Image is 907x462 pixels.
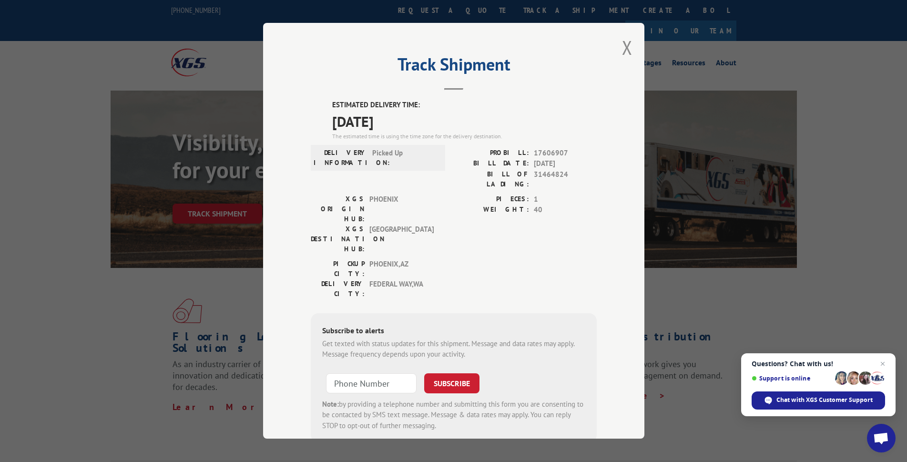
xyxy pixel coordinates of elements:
label: WEIGHT: [454,205,529,216]
label: PIECES: [454,194,529,205]
span: 40 [534,205,597,216]
button: SUBSCRIBE [424,373,479,393]
span: Questions? Chat with us! [752,360,885,368]
span: 31464824 [534,169,597,189]
span: 17606907 [534,148,597,159]
strong: Note: [322,400,339,409]
div: The estimated time is using the time zone for the delivery destination. [332,132,597,141]
h2: Track Shipment [311,58,597,76]
span: Support is online [752,375,832,382]
div: Open chat [867,424,896,452]
label: XGS ORIGIN HUB: [311,194,365,224]
label: DELIVERY INFORMATION: [314,148,367,168]
span: 1 [534,194,597,205]
span: PHOENIX [369,194,434,224]
button: Close modal [622,35,632,60]
label: XGS DESTINATION HUB: [311,224,365,254]
span: Close chat [877,358,888,370]
div: Get texted with status updates for this shipment. Message and data rates may apply. Message frequ... [322,339,585,360]
div: Chat with XGS Customer Support [752,391,885,410]
label: DELIVERY CITY: [311,279,365,299]
div: Subscribe to alerts [322,325,585,339]
span: FEDERAL WAY , WA [369,279,434,299]
span: Picked Up [372,148,437,168]
span: PHOENIX , AZ [369,259,434,279]
label: BILL OF LADING: [454,169,529,189]
span: [DATE] [534,159,597,170]
label: BILL DATE: [454,159,529,170]
label: ESTIMATED DELIVERY TIME: [332,100,597,111]
label: PROBILL: [454,148,529,159]
label: PICKUP CITY: [311,259,365,279]
div: by providing a telephone number and submitting this form you are consenting to be contacted by SM... [322,399,585,431]
input: Phone Number [326,373,417,393]
span: Chat with XGS Customer Support [776,396,873,404]
span: [GEOGRAPHIC_DATA] [369,224,434,254]
span: [DATE] [332,111,597,132]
